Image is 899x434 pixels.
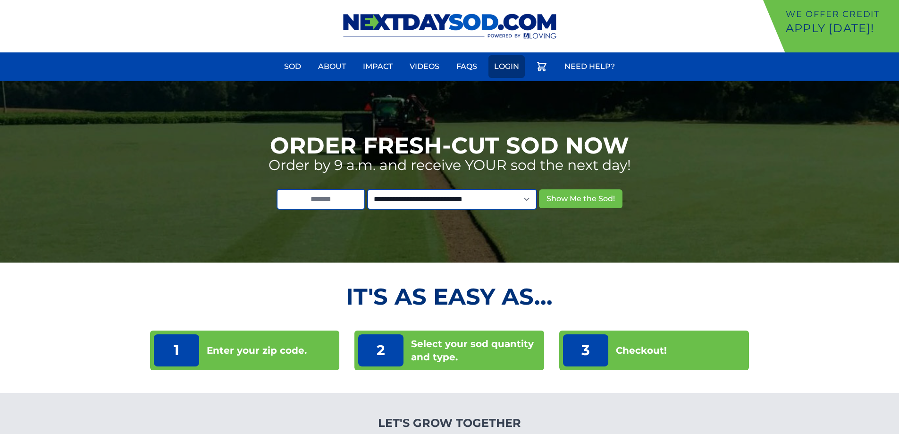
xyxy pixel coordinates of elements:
[451,55,483,78] a: FAQs
[404,55,445,78] a: Videos
[328,416,571,431] h4: Let's Grow Together
[488,55,525,78] a: Login
[278,55,307,78] a: Sod
[616,344,667,357] p: Checkout!
[563,334,608,366] p: 3
[357,55,398,78] a: Impact
[411,337,540,364] p: Select your sod quantity and type.
[539,189,622,208] button: Show Me the Sod!
[150,285,749,308] h2: It's as Easy As...
[154,334,199,366] p: 1
[559,55,621,78] a: Need Help?
[786,21,895,36] p: Apply [DATE]!
[269,157,631,174] p: Order by 9 a.m. and receive YOUR sod the next day!
[358,334,403,366] p: 2
[270,134,629,157] h1: Order Fresh-Cut Sod Now
[786,8,895,21] p: We offer Credit
[207,344,307,357] p: Enter your zip code.
[312,55,352,78] a: About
